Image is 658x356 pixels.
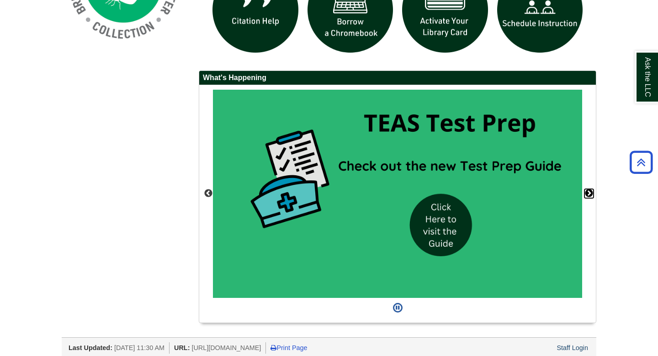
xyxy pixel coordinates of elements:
span: URL: [174,344,190,351]
span: [URL][DOMAIN_NAME] [191,344,261,351]
button: Previous [204,189,213,198]
img: Check out the new TEAS Test Prep topic guide. [213,90,582,298]
a: Back to Top [626,156,656,168]
button: Pause [390,298,405,318]
div: This box contains rotating images [213,90,582,298]
a: Staff Login [557,344,588,351]
span: Last Updated: [69,344,112,351]
h2: What's Happening [199,71,596,85]
button: Next [584,189,594,198]
span: [DATE] 11:30 AM [114,344,164,351]
a: Print Page [271,344,307,351]
i: Print Page [271,345,276,351]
